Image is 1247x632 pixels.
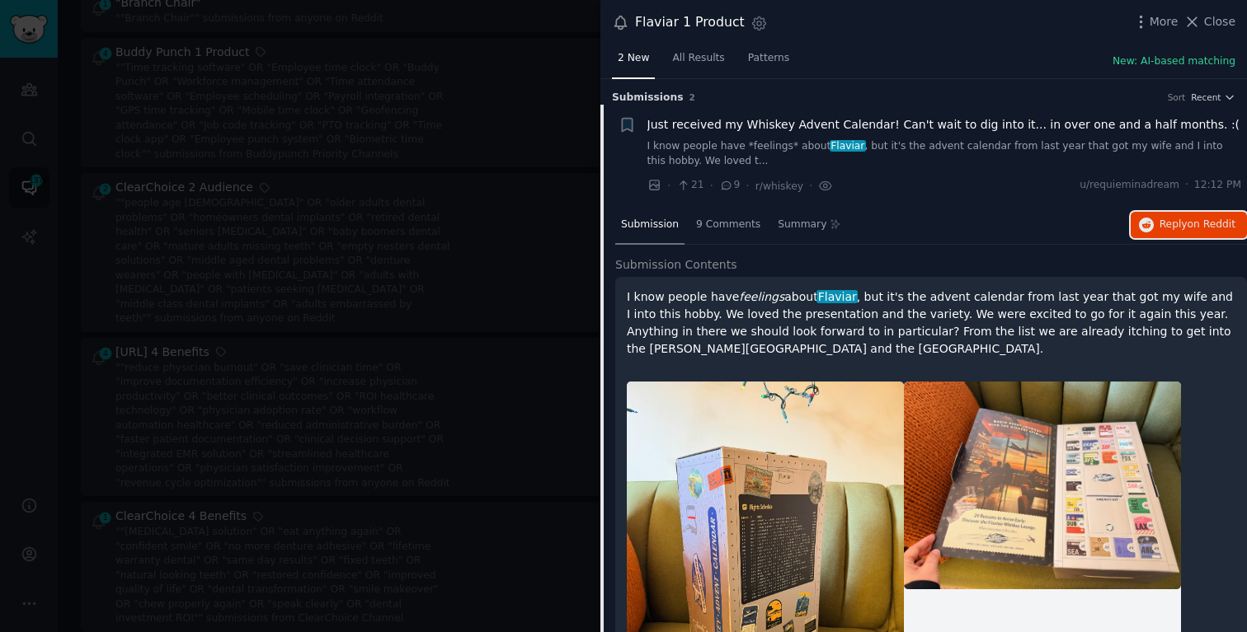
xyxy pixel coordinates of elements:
[615,256,737,274] span: Submission Contents
[689,92,695,102] span: 2
[1194,178,1241,193] span: 12:12 PM
[612,45,655,79] a: 2 New
[647,116,1240,133] a: Just received my Whiskey Advent Calendar! Can't wait to dig into it... in over one and a half mon...
[1160,218,1235,232] span: Reply
[755,180,803,192] span: r/whiskey
[672,51,724,66] span: All Results
[719,178,740,193] span: 9
[739,290,784,303] em: feelings
[1080,178,1179,193] span: u/requieminadream
[635,12,745,33] div: Flaviar 1 Product
[1188,218,1235,230] span: on Reddit
[1204,13,1235,30] span: Close
[1132,13,1179,30] button: More
[1131,212,1247,238] button: Replyon Reddit
[904,382,1181,589] img: Just received my Whiskey Advent Calendar! Can't wait to dig into it... in over one and a half mon...
[1113,54,1235,69] button: New: AI-based matching
[1150,13,1179,30] span: More
[676,178,703,193] span: 21
[748,51,789,66] span: Patterns
[618,51,649,66] span: 2 New
[1185,178,1188,193] span: ·
[1191,91,1235,103] button: Recent
[1168,91,1186,103] div: Sort
[710,177,713,194] span: ·
[830,140,867,152] span: Flaviar
[621,218,679,232] span: Submission
[746,177,749,194] span: ·
[647,139,1242,168] a: I know people have *feelings* aboutFlaviar, but it's the advent calendar from last year that got ...
[809,177,812,194] span: ·
[696,218,760,232] span: 9 Comments
[816,290,859,303] span: Flaviar
[1183,13,1235,30] button: Close
[666,45,730,79] a: All Results
[667,177,671,194] span: ·
[742,45,795,79] a: Patterns
[627,288,1235,358] p: I know people have about , but it's the advent calendar from last year that got my wife and I int...
[612,91,684,105] span: Submission s
[778,218,826,232] span: Summary
[1191,91,1221,103] span: Recent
